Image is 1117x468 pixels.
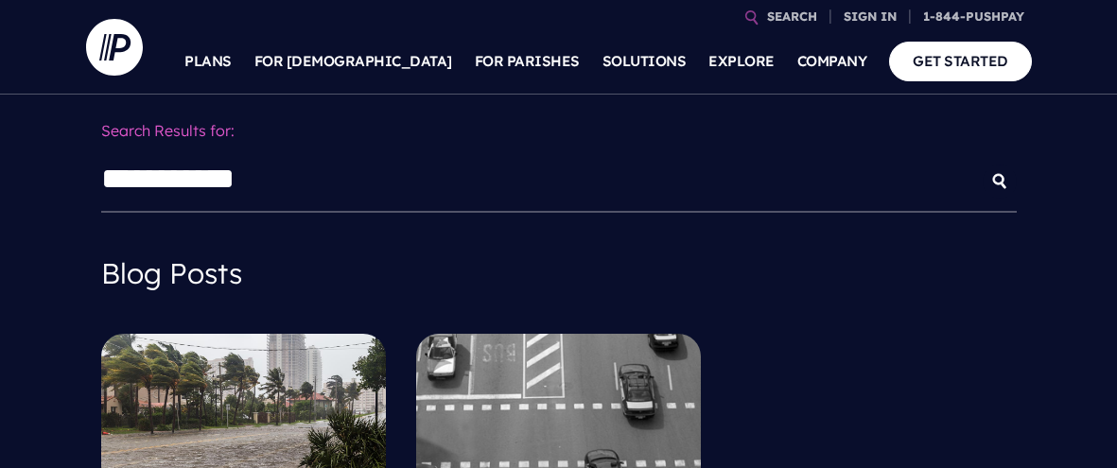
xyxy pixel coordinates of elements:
h4: Blog Posts [101,243,1017,303]
a: SOLUTIONS [602,28,687,95]
a: PLANS [184,28,232,95]
a: FOR PARISHES [475,28,580,95]
a: GET STARTED [889,42,1032,80]
a: EXPLORE [708,28,775,95]
a: COMPANY [797,28,867,95]
a: FOR [DEMOGRAPHIC_DATA] [254,28,452,95]
p: Search Results for: [101,110,1017,152]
